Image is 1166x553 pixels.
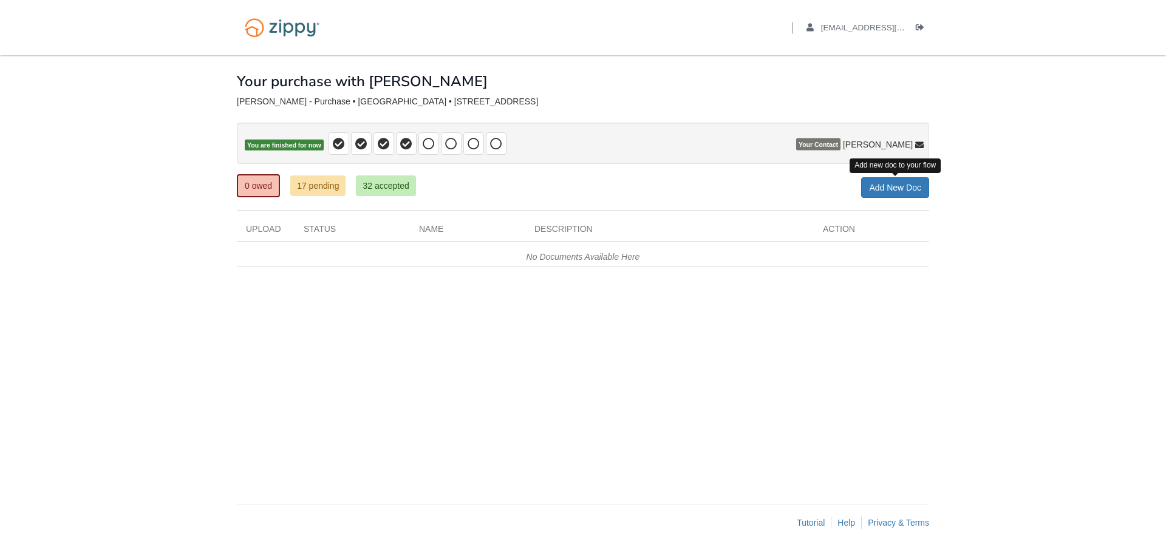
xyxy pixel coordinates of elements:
[295,223,410,241] div: Status
[806,23,960,35] a: edit profile
[850,158,941,172] div: Add new doc to your flow
[861,177,929,198] a: Add New Doc
[237,12,327,43] img: Logo
[356,175,415,196] a: 32 accepted
[868,518,929,528] a: Privacy & Terms
[916,23,929,35] a: Log out
[527,252,640,262] em: No Documents Available Here
[237,223,295,241] div: Upload
[843,138,913,151] span: [PERSON_NAME]
[796,138,840,151] span: Your Contact
[237,97,929,107] div: [PERSON_NAME] - Purchase • [GEOGRAPHIC_DATA] • [STREET_ADDRESS]
[290,175,346,196] a: 17 pending
[797,518,825,528] a: Tutorial
[525,223,814,241] div: Description
[814,223,929,241] div: Action
[410,223,525,241] div: Name
[245,140,324,151] span: You are finished for now
[237,73,488,89] h1: Your purchase with [PERSON_NAME]
[837,518,855,528] a: Help
[237,174,280,197] a: 0 owed
[821,23,960,32] span: kalamazoothumper1@gmail.com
